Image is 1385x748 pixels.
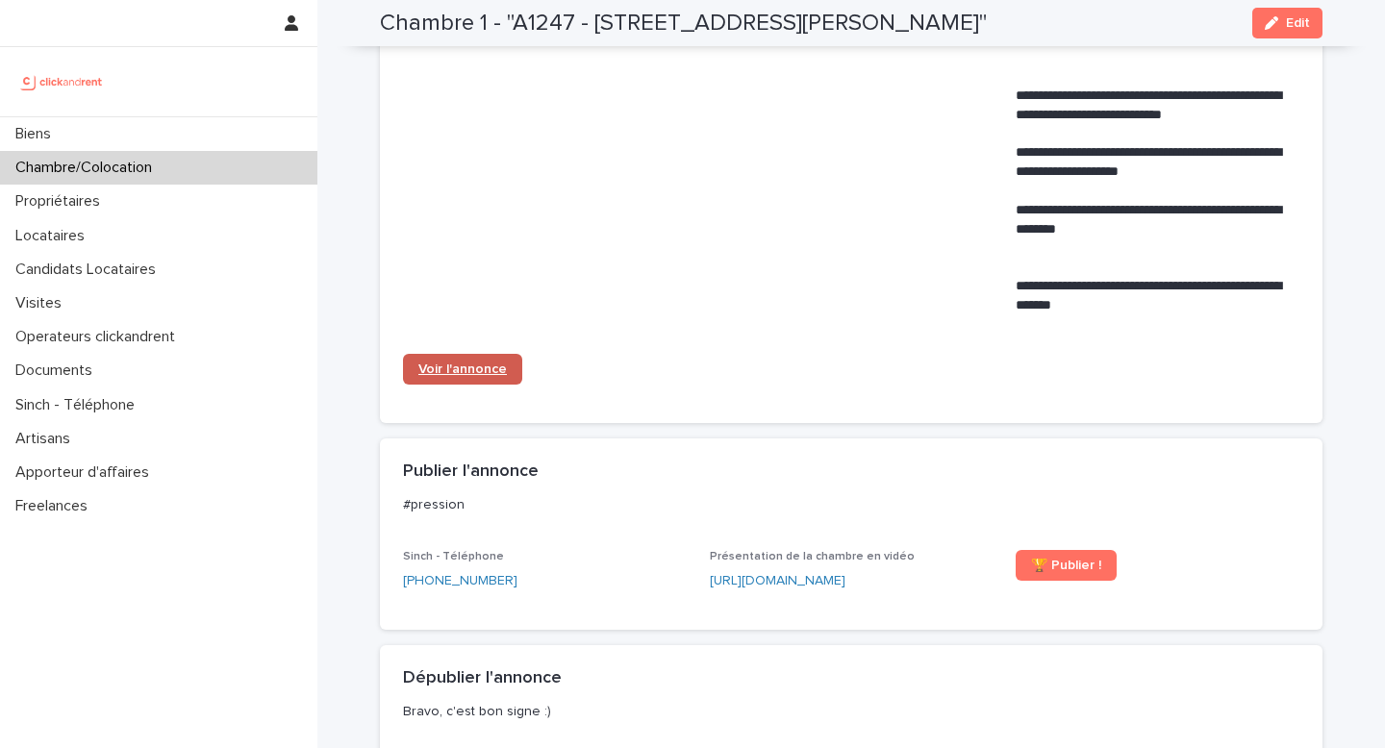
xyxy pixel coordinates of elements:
p: Candidats Locataires [8,261,171,279]
p: Artisans [8,430,86,448]
span: Sinch - Téléphone [403,551,504,562]
p: Bravo, c'est bon signe :) [403,703,1292,720]
ringoverc2c-84e06f14122c: Call with Ringover [403,574,517,587]
p: Visites [8,294,77,312]
p: Chambre/Colocation [8,159,167,177]
p: Locataires [8,227,100,245]
h2: Chambre 1 - "A1247 - [STREET_ADDRESS][PERSON_NAME]" [380,10,987,37]
span: Edit [1286,16,1310,30]
p: Apporteur d'affaires [8,463,164,482]
h2: Publier l'annonce [403,461,539,483]
span: Voir l'annonce [418,362,507,376]
p: Biens [8,125,66,143]
span: Présentation de la chambre en vidéo [710,551,915,562]
ringoverc2c-number-84e06f14122c: [PHONE_NUMBER] [403,574,517,587]
p: #pression [403,496,1292,513]
a: [URL][DOMAIN_NAME] [710,574,845,587]
span: 🏆 Publier ! [1031,559,1101,572]
a: [PHONE_NUMBER] [403,571,517,591]
a: Voir l'annonce [403,354,522,385]
p: Propriétaires [8,192,115,211]
img: UCB0brd3T0yccxBKYDjQ [15,62,109,101]
p: Documents [8,362,108,380]
p: Sinch - Téléphone [8,396,150,414]
button: Edit [1252,8,1322,38]
a: 🏆 Publier ! [1016,550,1117,581]
h2: Dépublier l'annonce [403,668,562,689]
p: Freelances [8,497,103,515]
p: Operateurs clickandrent [8,328,190,346]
